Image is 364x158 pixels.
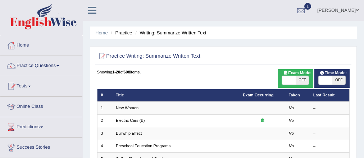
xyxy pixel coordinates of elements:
[97,89,113,101] th: #
[313,118,346,124] div: –
[289,106,294,110] em: No
[304,3,311,10] span: 1
[97,52,254,61] h2: Practice Writing: Summarize Written Text
[289,131,294,135] em: No
[313,105,346,111] div: –
[278,69,313,88] div: Show exams occurring in exams
[97,114,113,127] td: 2
[313,131,346,137] div: –
[95,30,108,35] a: Home
[0,76,82,94] a: Tests
[116,118,145,123] a: Electric Cars (B)
[97,69,350,75] div: Showing of items.
[116,144,170,148] a: Preschool Education Programs
[0,97,82,115] a: Online Class
[112,70,120,74] b: 1-20
[123,70,130,74] b: 608
[0,117,82,135] a: Predictions
[289,144,294,148] em: No
[332,76,346,85] span: OFF
[296,76,309,85] span: OFF
[133,29,206,36] li: Writing: Summarize Written Text
[113,89,240,101] th: Title
[97,102,113,114] td: 1
[317,70,349,76] span: Time Mode:
[313,143,346,149] div: –
[0,35,82,53] a: Home
[289,118,294,123] em: No
[0,138,82,155] a: Success Stories
[281,70,314,76] span: Exam Mode:
[97,127,113,140] td: 3
[116,131,142,135] a: Bullwhip Effect
[97,140,113,152] td: 4
[116,106,138,110] a: New Women
[243,93,273,97] a: Exam Occurring
[285,89,310,101] th: Taken
[0,56,82,74] a: Practice Questions
[243,118,282,124] div: Exam occurring question
[109,29,132,36] li: Practice
[310,89,350,101] th: Last Result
